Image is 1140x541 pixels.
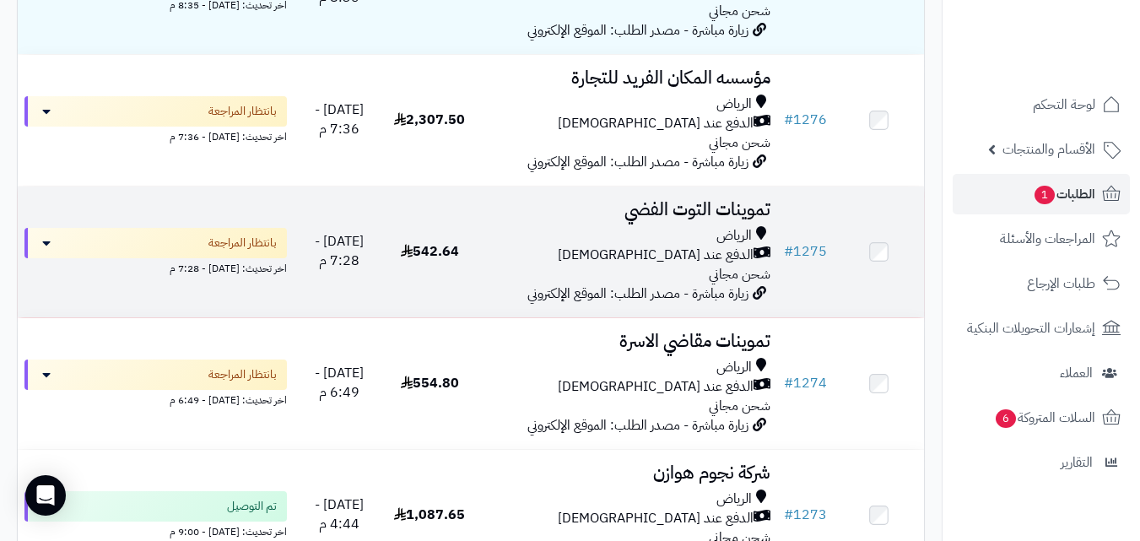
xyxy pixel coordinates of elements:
[24,522,287,539] div: اخر تحديث: [DATE] - 9:00 م
[208,235,277,252] span: بانتظار المراجعة
[1033,182,1095,206] span: الطلبات
[482,332,770,351] h3: تموينات مقاضي الاسرة
[953,174,1130,214] a: الطلبات1
[558,114,754,133] span: الدفع عند [DEMOGRAPHIC_DATA]
[527,415,748,436] span: زيارة مباشرة - مصدر الطلب: الموقع الإلكتروني
[953,398,1130,438] a: السلات المتروكة6
[558,377,754,397] span: الدفع عند [DEMOGRAPHIC_DATA]
[784,110,827,130] a: #1276
[394,505,465,525] span: 1,087.65
[315,100,364,139] span: [DATE] - 7:36 م
[784,373,827,393] a: #1274
[716,95,752,114] span: الرياض
[558,509,754,528] span: الدفع عند [DEMOGRAPHIC_DATA]
[716,490,752,509] span: الرياض
[709,1,770,21] span: شحن مجاني
[315,231,364,271] span: [DATE] - 7:28 م
[558,246,754,265] span: الدفع عند [DEMOGRAPHIC_DATA]
[24,258,287,276] div: اخر تحديث: [DATE] - 7:28 م
[1060,361,1093,385] span: العملاء
[709,133,770,153] span: شحن مجاني
[527,20,748,41] span: زيارة مباشرة - مصدر الطلب: الموقع الإلكتروني
[784,505,793,525] span: #
[953,442,1130,483] a: التقارير
[953,219,1130,259] a: المراجعات والأسئلة
[25,475,66,516] div: Open Intercom Messenger
[1035,186,1055,204] span: 1
[208,103,277,120] span: بانتظار المراجعة
[784,241,793,262] span: #
[784,110,793,130] span: #
[994,406,1095,430] span: السلات المتروكة
[1033,93,1095,116] span: لوحة التحكم
[784,505,827,525] a: #1273
[967,316,1095,340] span: إشعارات التحويلات البنكية
[1061,451,1093,474] span: التقارير
[953,353,1130,393] a: العملاء
[394,110,465,130] span: 2,307.50
[784,241,827,262] a: #1275
[482,463,770,483] h3: شركة نجوم هوازن
[527,284,748,304] span: زيارة مباشرة - مصدر الطلب: الموقع الإلكتروني
[401,241,459,262] span: 542.64
[1000,227,1095,251] span: المراجعات والأسئلة
[716,226,752,246] span: الرياض
[709,264,770,284] span: شحن مجاني
[315,363,364,403] span: [DATE] - 6:49 م
[482,68,770,88] h3: مؤسسه المكان الفريد للتجارة
[315,495,364,534] span: [DATE] - 4:44 م
[1025,47,1124,83] img: logo-2.png
[24,127,287,144] div: اخر تحديث: [DATE] - 7:36 م
[953,84,1130,125] a: لوحة التحكم
[227,498,277,515] span: تم التوصيل
[1027,272,1095,295] span: طلبات الإرجاع
[784,373,793,393] span: #
[482,200,770,219] h3: تموينات التوت الفضي
[527,152,748,172] span: زيارة مباشرة - مصدر الطلب: الموقع الإلكتروني
[709,396,770,416] span: شحن مجاني
[24,390,287,408] div: اخر تحديث: [DATE] - 6:49 م
[996,409,1016,428] span: 6
[1002,138,1095,161] span: الأقسام والمنتجات
[716,358,752,377] span: الرياض
[953,263,1130,304] a: طلبات الإرجاع
[208,366,277,383] span: بانتظار المراجعة
[401,373,459,393] span: 554.80
[953,308,1130,349] a: إشعارات التحويلات البنكية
